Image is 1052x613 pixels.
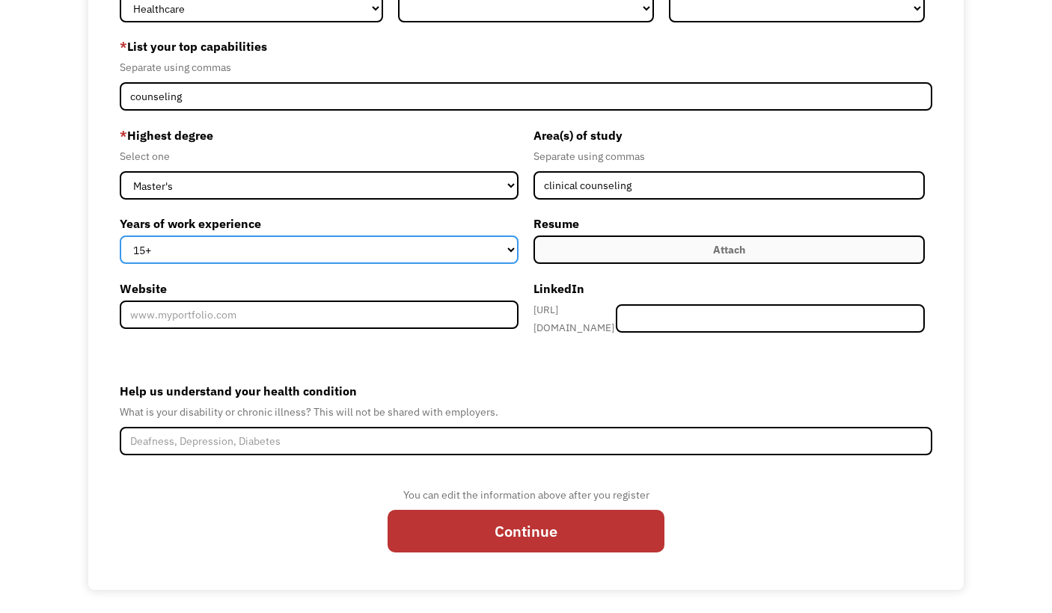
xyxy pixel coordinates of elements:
input: Videography, photography, accounting [120,82,932,111]
input: Deafness, Depression, Diabetes [120,427,932,455]
label: Highest degree [120,123,519,147]
label: LinkedIn [533,277,925,301]
div: Select one [120,147,519,165]
input: www.myportfolio.com [120,301,519,329]
div: [URL][DOMAIN_NAME] [533,301,616,336]
label: Resume [533,212,925,235]
div: Separate using commas [533,147,925,165]
div: You can edit the information above after you register [388,486,664,504]
label: Years of work experience [120,212,519,235]
div: Separate using commas [120,58,932,76]
label: Help us understand your health condition [120,379,932,403]
div: Attach [713,241,745,259]
label: Attach [533,235,925,264]
label: List your top capabilities [120,34,932,58]
input: Continue [388,510,664,552]
div: What is your disability or chronic illness? This will not be shared with employers. [120,403,932,421]
label: Area(s) of study [533,123,925,147]
input: Anthropology, Education [533,171,925,200]
label: Website [120,277,519,301]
